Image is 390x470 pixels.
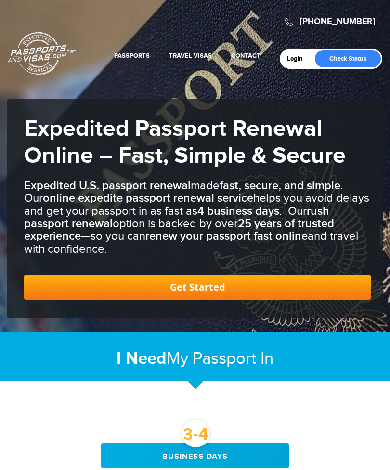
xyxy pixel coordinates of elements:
a: Passports [114,52,150,60]
a: [PHONE_NUMBER] [300,16,375,27]
span: Passport In [193,349,273,368]
a: Get Started [24,275,371,300]
a: Login [287,55,310,63]
a: Check Status [315,50,381,67]
b: Expedited U.S. passport renewal [24,178,191,192]
div: Business days [101,443,289,468]
h2: My [7,348,383,369]
a: Travel Visas [169,52,212,60]
b: rush passport renewal [24,204,329,230]
b: fast, secure, and simple [220,178,340,192]
strong: Expedited Passport Renewal Online – Fast, Simple & Secure [24,115,346,170]
h3: made . Our helps you avoid delays and get your passport in as fast as . Our option is backed by o... [24,179,371,255]
b: renew your passport fast online [145,229,308,243]
div: 3-4 [182,420,209,447]
b: online expedite passport renewal service [43,191,253,205]
strong: I Need [117,348,167,369]
b: 4 business days [197,204,279,218]
b: 25 years of trusted experience [24,216,334,243]
a: Contact [231,52,260,60]
a: Passports & [DOMAIN_NAME] [8,32,76,75]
